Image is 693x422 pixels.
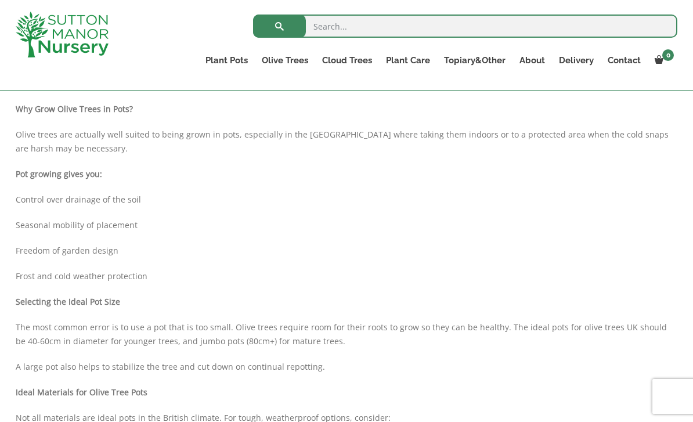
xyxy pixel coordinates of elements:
p: Frost and cold weather protection [16,269,677,283]
a: Cloud Trees [315,52,379,68]
a: Plant Pots [198,52,255,68]
a: Topiary&Other [437,52,512,68]
p: The most common error is to use a pot that is too small. Olive trees require room for their roots... [16,320,677,348]
p: Seasonal mobility of placement [16,218,677,232]
input: Search... [253,15,677,38]
strong: Ideal Materials for Olive Tree Pots [16,387,147,398]
p: Freedom of garden design [16,244,677,258]
a: 0 [648,52,677,68]
strong: Selecting the Ideal Pot Size [16,296,120,307]
p: A large pot also helps to stabilize the tree and cut down on continual repotting. [16,360,677,374]
a: Olive Trees [255,52,315,68]
strong: Why Grow Olive Trees in Pots? [16,103,133,114]
strong: Pot growing gives you: [16,168,102,179]
p: Control over drainage of the soil [16,193,677,207]
a: About [512,52,552,68]
a: Plant Care [379,52,437,68]
span: 0 [662,49,674,61]
a: Delivery [552,52,601,68]
p: Olive trees are actually well suited to being grown in pots, especially in the [GEOGRAPHIC_DATA] ... [16,128,677,156]
img: logo [16,12,109,57]
a: Contact [601,52,648,68]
